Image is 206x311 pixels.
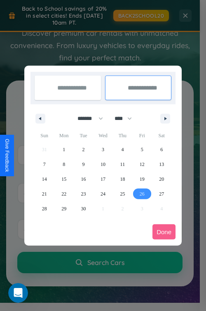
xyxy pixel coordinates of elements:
[152,187,171,201] button: 27
[35,129,54,142] span: Sun
[74,129,93,142] span: Tue
[82,157,85,172] span: 9
[42,172,47,187] span: 14
[4,139,10,172] div: Give Feedback
[74,201,93,216] button: 30
[42,201,47,216] span: 28
[74,157,93,172] button: 9
[140,172,145,187] span: 19
[54,129,73,142] span: Mon
[121,142,124,157] span: 4
[81,201,86,216] span: 30
[113,129,132,142] span: Thu
[35,157,54,172] button: 7
[93,142,112,157] button: 3
[81,187,86,201] span: 23
[132,172,152,187] button: 19
[101,157,105,172] span: 10
[81,172,86,187] span: 16
[42,187,47,201] span: 21
[141,142,143,157] span: 5
[63,142,65,157] span: 1
[35,201,54,216] button: 28
[93,157,112,172] button: 10
[54,172,73,187] button: 15
[113,187,132,201] button: 25
[35,172,54,187] button: 14
[43,157,46,172] span: 7
[132,129,152,142] span: Fri
[140,157,145,172] span: 12
[74,187,93,201] button: 23
[152,224,176,240] button: Done
[61,172,66,187] span: 15
[120,187,125,201] span: 25
[120,172,125,187] span: 18
[35,187,54,201] button: 21
[54,157,73,172] button: 8
[8,283,28,303] iframe: Intercom live chat
[132,157,152,172] button: 12
[159,172,164,187] span: 20
[74,172,93,187] button: 16
[132,187,152,201] button: 26
[61,187,66,201] span: 22
[113,172,132,187] button: 18
[152,157,171,172] button: 13
[159,157,164,172] span: 13
[152,172,171,187] button: 20
[54,187,73,201] button: 22
[159,187,164,201] span: 27
[152,129,171,142] span: Sat
[74,142,93,157] button: 2
[82,142,85,157] span: 2
[93,187,112,201] button: 24
[160,142,163,157] span: 6
[113,142,132,157] button: 4
[54,142,73,157] button: 1
[101,187,105,201] span: 24
[93,172,112,187] button: 17
[152,142,171,157] button: 6
[54,201,73,216] button: 29
[61,201,66,216] span: 29
[120,157,125,172] span: 11
[63,157,65,172] span: 8
[132,142,152,157] button: 5
[93,129,112,142] span: Wed
[140,187,145,201] span: 26
[102,142,104,157] span: 3
[113,157,132,172] button: 11
[101,172,105,187] span: 17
